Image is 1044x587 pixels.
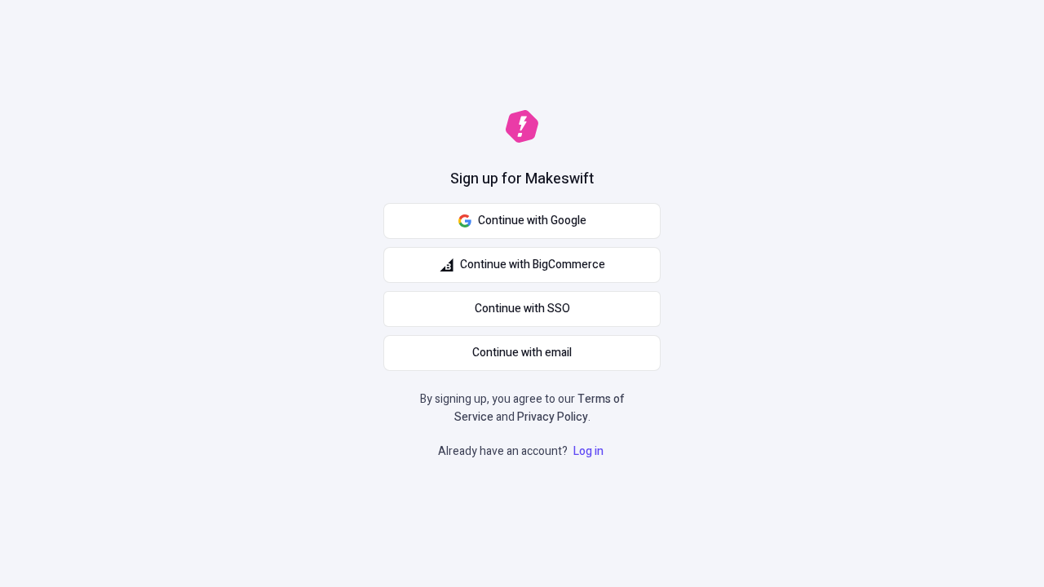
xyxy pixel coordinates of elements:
p: Already have an account? [438,443,607,461]
span: Continue with email [472,344,572,362]
span: Continue with Google [478,212,586,230]
a: Log in [570,443,607,460]
a: Continue with SSO [383,291,661,327]
button: Continue with BigCommerce [383,247,661,283]
button: Continue with email [383,335,661,371]
a: Privacy Policy [517,408,588,426]
a: Terms of Service [454,391,625,426]
h1: Sign up for Makeswift [450,169,594,190]
p: By signing up, you agree to our and . [414,391,630,426]
span: Continue with BigCommerce [460,256,605,274]
button: Continue with Google [383,203,661,239]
